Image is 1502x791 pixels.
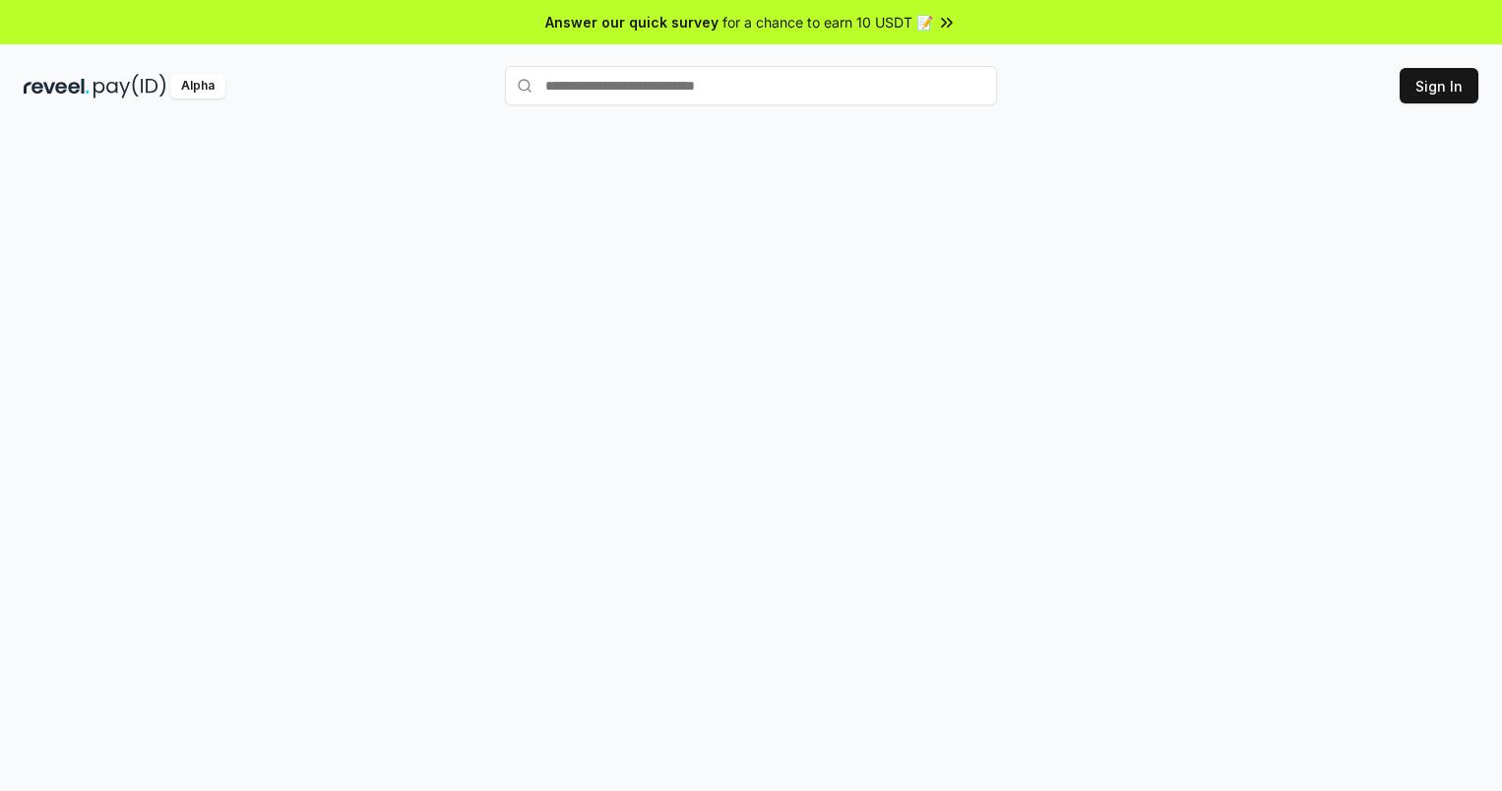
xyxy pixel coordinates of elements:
img: reveel_dark [24,74,90,99]
span: for a chance to earn 10 USDT 📝 [722,12,933,33]
button: Sign In [1400,68,1478,103]
span: Answer our quick survey [545,12,719,33]
div: Alpha [170,74,225,99]
img: pay_id [94,74,166,99]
